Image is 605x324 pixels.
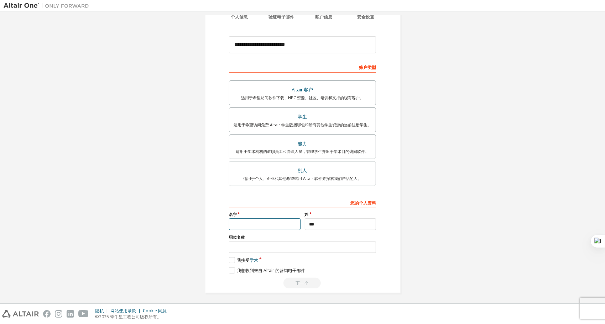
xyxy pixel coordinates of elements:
[2,310,39,318] img: altair_logo.svg
[234,176,371,181] div: 适用于个人、企业和其他希望试用 Altair 软件并探索我们产品的人。
[234,139,371,149] div: 能力
[260,14,303,20] div: 验证电子邮件
[95,308,110,314] div: 隐私
[234,149,371,154] div: 适用于学术机构的教职员工和管理人员，管理学生并出于学术目的访问软件。
[78,310,89,318] img: youtube.svg
[234,95,371,101] div: 适用于希望访问软件下载、HPC 资源、社区、培训和支持的现有客户。
[229,278,376,288] div: Read and acccept EULA to continue
[234,85,371,95] div: Altair 客户
[303,14,345,20] div: 账户信息
[234,122,371,128] div: 适用于希望访问免费 Altair 学生版捆绑包和所有其他学生资源的当前注册学生。
[43,310,51,318] img: facebook.svg
[229,212,301,217] label: 名字
[229,267,305,273] label: 我想收到来自 Altair 的营销电子邮件
[305,212,376,217] label: 姓
[234,112,371,122] div: 学生
[229,197,376,208] div: 您的个人资料
[250,257,258,263] a: 学术
[67,310,74,318] img: linkedin.svg
[110,308,143,314] div: 网站使用条款
[55,310,62,318] img: instagram.svg
[218,14,261,20] div: 个人信息
[143,308,171,314] div: Cookie 同意
[99,314,161,320] font: 2025 牵牛星工程公司版权所有。
[229,234,376,240] label: 职位名称
[95,314,171,320] p: ©
[4,2,93,9] img: 牵牛星一号
[229,257,258,263] label: 我接受
[229,61,376,73] div: 账户类型
[234,166,371,176] div: 别人
[345,14,387,20] div: 安全设置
